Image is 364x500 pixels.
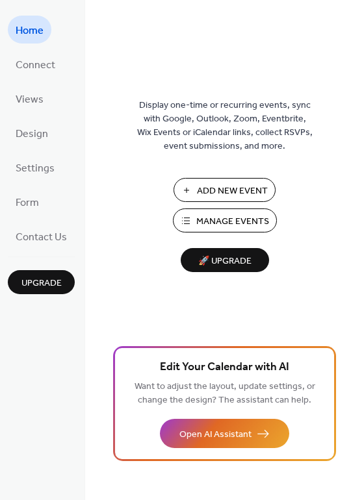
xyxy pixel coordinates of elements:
[181,248,269,272] button: 🚀 Upgrade
[8,270,75,294] button: Upgrade
[8,119,56,147] a: Design
[8,222,75,250] a: Contact Us
[196,215,269,229] span: Manage Events
[16,158,55,179] span: Settings
[8,16,51,44] a: Home
[135,378,315,409] span: Want to adjust the layout, update settings, or change the design? The assistant can help.
[179,428,252,442] span: Open AI Assistant
[160,419,289,448] button: Open AI Assistant
[8,84,51,112] a: Views
[16,124,48,144] span: Design
[8,50,63,78] a: Connect
[174,178,276,202] button: Add New Event
[8,153,62,181] a: Settings
[16,227,67,247] span: Contact Us
[188,253,261,270] span: 🚀 Upgrade
[16,90,44,110] span: Views
[137,99,313,153] span: Display one-time or recurring events, sync with Google, Outlook, Zoom, Eventbrite, Wix Events or ...
[16,21,44,41] span: Home
[16,193,39,213] span: Form
[197,184,268,198] span: Add New Event
[8,188,47,216] a: Form
[173,208,277,232] button: Manage Events
[21,277,62,290] span: Upgrade
[160,358,289,377] span: Edit Your Calendar with AI
[16,55,55,75] span: Connect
